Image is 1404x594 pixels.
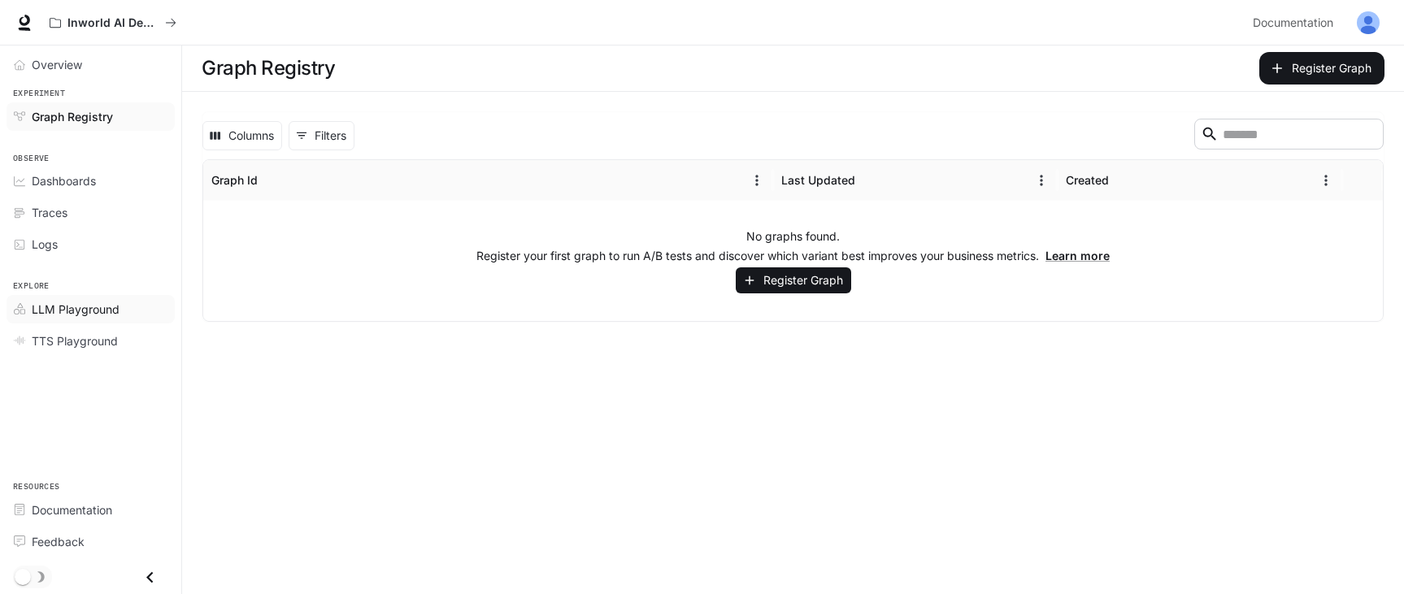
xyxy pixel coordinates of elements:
span: Dark mode toggle [15,567,31,585]
button: Menu [745,168,769,193]
span: Documentation [32,501,112,518]
span: Traces [32,204,67,221]
span: TTS Playground [32,332,118,349]
span: Dashboards [32,172,96,189]
button: Sort [1111,168,1135,193]
a: Dashboards [7,167,175,195]
button: Menu [1314,168,1338,193]
button: Show filters [289,121,354,150]
a: Overview [7,50,175,79]
button: Sort [259,168,284,193]
p: Register your first graph to run A/B tests and discover which variant best improves your business... [476,248,1110,264]
p: No graphs found. [746,228,840,245]
button: Select columns [202,121,282,150]
div: Graph Id [211,173,258,187]
div: Last Updated [781,173,855,187]
button: Sort [857,168,881,193]
a: Logs [7,230,175,258]
button: Close drawer [132,561,168,594]
img: User avatar [1357,11,1380,34]
button: Register Graph [1259,52,1384,85]
a: LLM Playground [7,295,175,323]
div: Created [1066,173,1109,187]
a: Learn more [1045,249,1110,262]
span: Graph Registry [32,108,113,125]
a: Graph Registry [7,102,175,131]
a: Feedback [7,527,175,556]
button: All workspaces [42,7,184,39]
a: TTS Playground [7,327,175,355]
span: Documentation [1253,13,1333,33]
button: User avatar [1352,7,1384,39]
a: Traces [7,198,175,227]
button: Register Graph [736,267,851,294]
h1: Graph Registry [202,52,335,85]
span: Feedback [32,533,85,550]
div: Search [1194,119,1384,153]
button: Menu [1029,168,1054,193]
span: LLM Playground [32,301,120,318]
p: Inworld AI Demos [67,16,159,30]
span: Overview [32,56,82,73]
a: Documentation [1246,7,1345,39]
a: Documentation [7,496,175,524]
span: Logs [32,236,58,253]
